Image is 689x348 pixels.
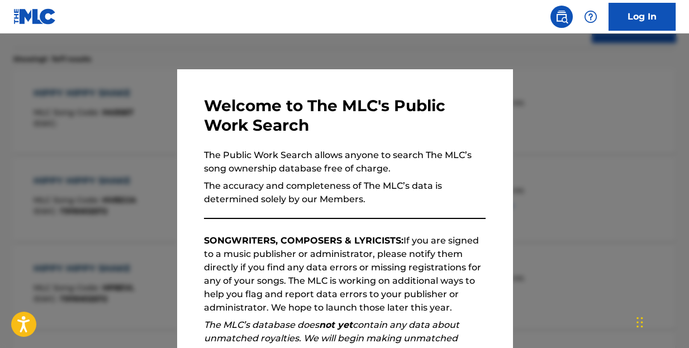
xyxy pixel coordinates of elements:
[609,3,676,31] a: Log In
[204,96,486,135] h3: Welcome to The MLC's Public Work Search
[204,179,486,206] p: The accuracy and completeness of The MLC’s data is determined solely by our Members.
[550,6,573,28] a: Public Search
[633,294,689,348] iframe: Chat Widget
[579,6,602,28] div: Help
[584,10,597,23] img: help
[204,149,486,175] p: The Public Work Search allows anyone to search The MLC’s song ownership database free of charge.
[13,8,56,25] img: MLC Logo
[204,234,486,314] p: If you are signed to a music publisher or administrator, please notify them directly if you find ...
[204,235,403,246] strong: SONGWRITERS, COMPOSERS & LYRICISTS:
[319,320,353,330] strong: not yet
[636,306,643,339] div: Drag
[555,10,568,23] img: search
